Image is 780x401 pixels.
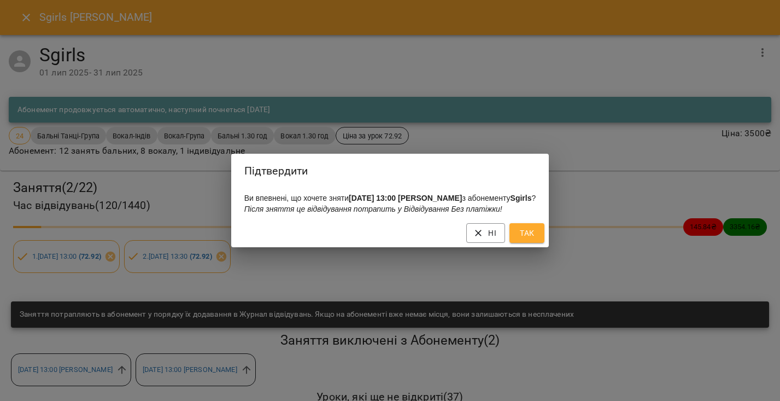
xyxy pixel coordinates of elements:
[244,205,502,213] i: Після зняття це відвідування потрапить у Відвідування Без платіжки!
[511,194,532,202] b: Sgirls
[244,162,536,179] h2: Підтвердити
[518,226,536,240] span: Так
[466,223,505,243] button: Ні
[244,194,536,213] span: Ви впевнені, що хочете зняти з абонементу ?
[349,194,462,202] b: [DATE] 13:00 [PERSON_NAME]
[475,226,496,240] span: Ні
[509,223,544,243] button: Так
